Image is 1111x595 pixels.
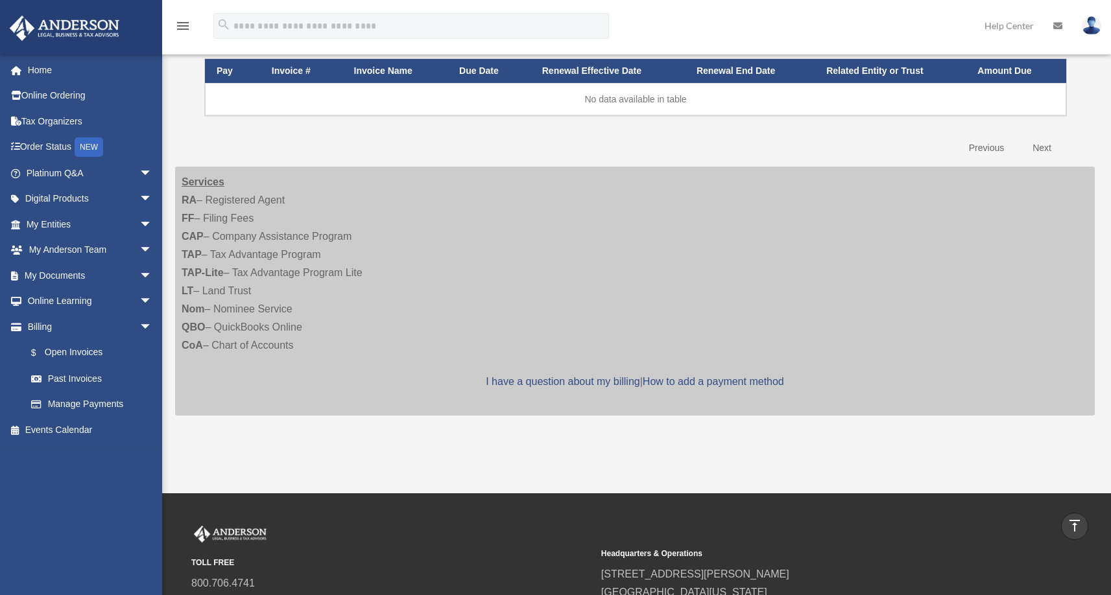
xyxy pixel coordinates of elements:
a: My Documentsarrow_drop_down [9,262,172,288]
a: Billingarrow_drop_down [9,314,165,340]
th: Renewal End Date: activate to sort column ascending [685,59,815,83]
span: arrow_drop_down [139,160,165,187]
img: Anderson Advisors Platinum Portal [6,16,123,41]
img: User Pic [1082,16,1101,35]
a: vertical_align_top [1061,513,1088,540]
strong: CAP [182,231,204,242]
a: Order StatusNEW [9,134,172,161]
strong: CoA [182,340,203,351]
th: Due Date: activate to sort column ascending [448,59,531,83]
span: arrow_drop_down [139,211,165,238]
strong: Nom [182,303,205,314]
a: [STREET_ADDRESS][PERSON_NAME] [601,568,789,579]
a: My Anderson Teamarrow_drop_down [9,237,172,263]
small: Headquarters & Operations [601,547,1002,561]
th: Invoice #: activate to sort column ascending [260,59,342,83]
strong: Services [182,176,224,187]
td: No data available in table [205,83,1066,115]
strong: QBO [182,321,205,332]
span: arrow_drop_down [139,262,165,289]
a: My Entitiesarrow_drop_down [9,211,172,237]
th: Related Entity or Trust: activate to sort column ascending [815,59,966,83]
a: $Open Invoices [18,340,159,366]
span: arrow_drop_down [139,314,165,340]
a: Past Invoices [18,366,165,391]
a: Online Learningarrow_drop_down [9,288,172,314]
th: Amount Due: activate to sort column ascending [966,59,1066,83]
strong: RA [182,194,197,205]
strong: TAP [182,249,202,260]
i: menu [175,18,191,34]
a: Manage Payments [18,391,165,417]
i: vertical_align_top [1067,518,1082,533]
img: Anderson Advisors Platinum Portal [191,526,269,542]
a: 800.706.4741 [191,577,255,589]
a: Platinum Q&Aarrow_drop_down [9,160,172,186]
a: Tax Organizers [9,108,172,134]
span: $ [38,345,45,361]
strong: FF [182,213,195,224]
p: | [182,373,1088,391]
strong: LT [182,285,193,296]
th: Pay: activate to sort column descending [205,59,260,83]
span: arrow_drop_down [139,186,165,213]
a: Next [1023,135,1061,161]
a: Digital Productsarrow_drop_down [9,186,172,212]
a: Previous [959,135,1014,161]
a: Events Calendar [9,417,172,443]
strong: TAP-Lite [182,267,224,278]
a: I have a question about my billing [486,376,639,387]
a: Online Ordering [9,83,172,109]
div: NEW [75,137,103,157]
th: Renewal Effective Date: activate to sort column ascending [531,59,685,83]
span: arrow_drop_down [139,237,165,264]
a: How to add a payment method [643,376,784,387]
div: – Registered Agent – Filing Fees – Company Assistance Program – Tax Advantage Program – Tax Advan... [175,167,1095,415]
span: arrow_drop_down [139,288,165,315]
th: Invoice Name: activate to sort column ascending [342,59,448,83]
a: menu [175,23,191,34]
a: Home [9,57,172,83]
small: TOLL FREE [191,556,592,570]
i: search [217,17,231,32]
